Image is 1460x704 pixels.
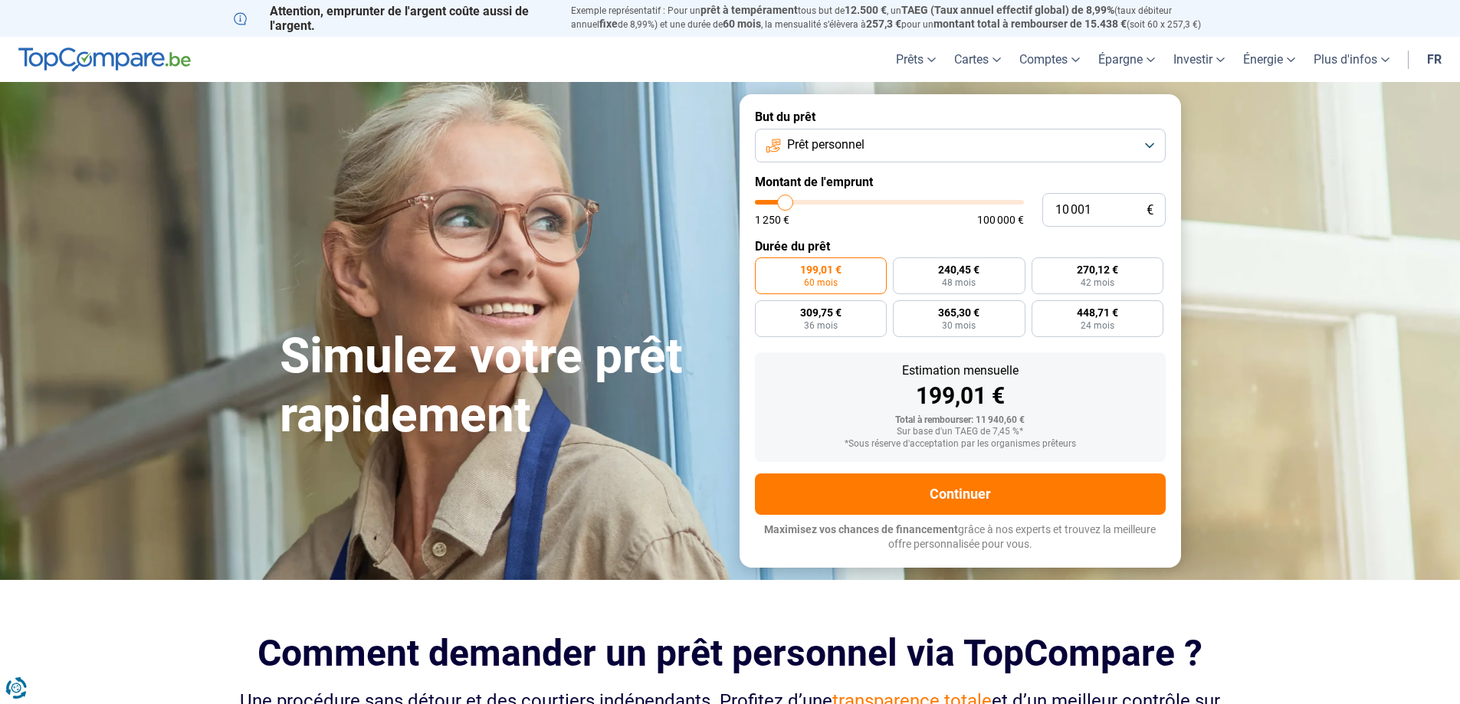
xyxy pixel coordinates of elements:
[942,321,976,330] span: 30 mois
[866,18,901,30] span: 257,3 €
[845,4,887,16] span: 12.500 €
[887,37,945,82] a: Prêts
[234,632,1227,674] h2: Comment demander un prêt personnel via TopCompare ?
[933,18,1127,30] span: montant total à rembourser de 15.438 €
[755,522,1166,552] p: grâce à nos experts et trouvez la meilleure offre personnalisée pour vous.
[755,473,1166,515] button: Continuer
[800,264,842,275] span: 199,01 €
[280,327,721,445] h1: Simulez votre prêt rapidement
[1010,37,1089,82] a: Comptes
[901,4,1114,16] span: TAEG (Taux annuel effectif global) de 8,99%
[945,37,1010,82] a: Cartes
[767,365,1153,377] div: Estimation mensuelle
[723,18,761,30] span: 60 mois
[804,321,838,330] span: 36 mois
[1081,278,1114,287] span: 42 mois
[767,385,1153,408] div: 199,01 €
[767,415,1153,426] div: Total à rembourser: 11 940,60 €
[767,439,1153,450] div: *Sous réserve d'acceptation par les organismes prêteurs
[1147,204,1153,217] span: €
[787,136,865,153] span: Prêt personnel
[755,129,1166,162] button: Prêt personnel
[977,214,1024,225] span: 100 000 €
[938,307,979,318] span: 365,30 €
[18,47,191,72] img: TopCompare
[599,18,618,30] span: fixe
[1418,37,1451,82] a: fr
[804,278,838,287] span: 60 mois
[755,110,1166,124] label: But du prêt
[767,427,1153,437] div: Sur base d'un TAEG de 7,45 %*
[764,523,958,535] span: Maximisez vos chances de financement
[1081,321,1114,330] span: 24 mois
[1234,37,1304,82] a: Énergie
[755,175,1166,189] label: Montant de l'emprunt
[755,214,789,225] span: 1 250 €
[700,4,798,16] span: prêt à tempérament
[1077,264,1118,275] span: 270,12 €
[1304,37,1399,82] a: Plus d'infos
[942,278,976,287] span: 48 mois
[755,239,1166,254] label: Durée du prêt
[234,4,553,33] p: Attention, emprunter de l'argent coûte aussi de l'argent.
[938,264,979,275] span: 240,45 €
[1164,37,1234,82] a: Investir
[1077,307,1118,318] span: 448,71 €
[1089,37,1164,82] a: Épargne
[800,307,842,318] span: 309,75 €
[571,4,1227,31] p: Exemple représentatif : Pour un tous but de , un (taux débiteur annuel de 8,99%) et une durée de ...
